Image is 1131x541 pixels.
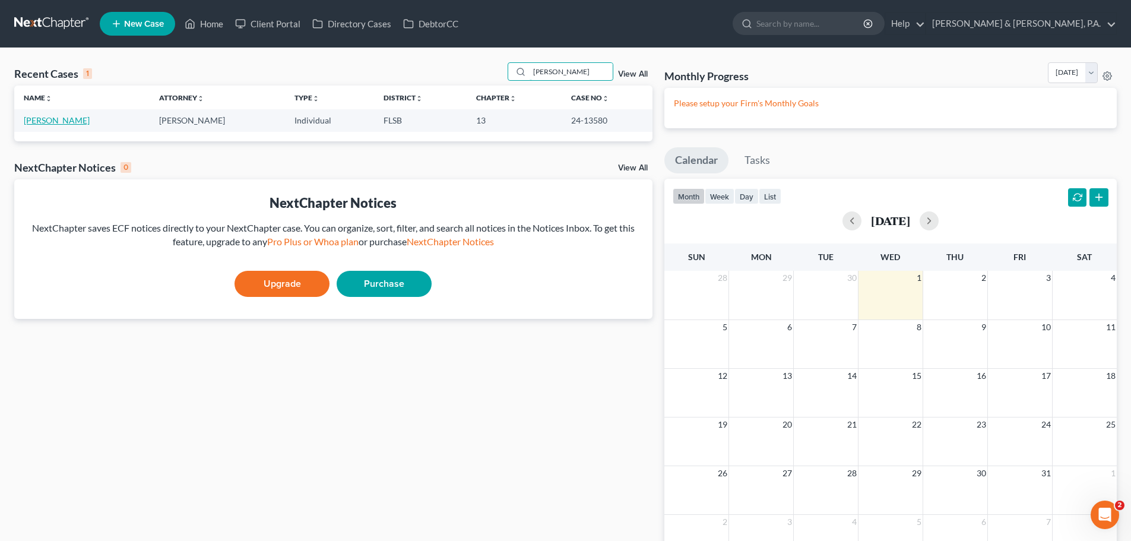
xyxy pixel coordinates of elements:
[1105,417,1117,432] span: 25
[179,13,229,34] a: Home
[1115,501,1124,510] span: 2
[24,222,643,249] div: NextChapter saves ECF notices directly to your NextChapter case. You can organize, sort, filter, ...
[562,109,652,131] td: 24-13580
[337,271,432,297] a: Purchase
[197,95,204,102] i: unfold_more
[24,93,52,102] a: Nameunfold_more
[1105,369,1117,383] span: 18
[786,320,793,334] span: 6
[374,109,467,131] td: FLSB
[83,68,92,79] div: 1
[1045,515,1052,529] span: 7
[911,466,923,480] span: 29
[45,95,52,102] i: unfold_more
[781,369,793,383] span: 13
[24,194,643,212] div: NextChapter Notices
[846,417,858,432] span: 21
[618,70,648,78] a: View All
[926,13,1116,34] a: [PERSON_NAME] & [PERSON_NAME], P.A.
[1110,466,1117,480] span: 1
[717,466,728,480] span: 26
[705,188,734,204] button: week
[975,369,987,383] span: 16
[717,369,728,383] span: 12
[717,417,728,432] span: 19
[688,252,705,262] span: Sun
[885,13,925,34] a: Help
[384,93,423,102] a: Districtunfold_more
[467,109,561,131] td: 13
[571,93,609,102] a: Case Nounfold_more
[121,162,131,173] div: 0
[664,147,728,173] a: Calendar
[407,236,494,247] a: NextChapter Notices
[734,188,759,204] button: day
[915,271,923,285] span: 1
[781,271,793,285] span: 29
[476,93,517,102] a: Chapterunfold_more
[851,515,858,529] span: 4
[602,95,609,102] i: unfold_more
[416,95,423,102] i: unfold_more
[975,417,987,432] span: 23
[980,271,987,285] span: 2
[14,67,92,81] div: Recent Cases
[1040,369,1052,383] span: 17
[980,320,987,334] span: 9
[781,466,793,480] span: 27
[846,466,858,480] span: 28
[159,93,204,102] a: Attorneyunfold_more
[1045,271,1052,285] span: 3
[756,12,865,34] input: Search by name...
[1040,466,1052,480] span: 31
[781,417,793,432] span: 20
[851,320,858,334] span: 7
[1013,252,1026,262] span: Fri
[312,95,319,102] i: unfold_more
[871,214,910,227] h2: [DATE]
[721,515,728,529] span: 2
[915,515,923,529] span: 5
[285,109,374,131] td: Individual
[673,188,705,204] button: month
[880,252,900,262] span: Wed
[734,147,781,173] a: Tasks
[294,93,319,102] a: Typeunfold_more
[24,115,90,125] a: [PERSON_NAME]
[818,252,834,262] span: Tue
[1105,320,1117,334] span: 11
[674,97,1107,109] p: Please setup your Firm's Monthly Goals
[14,160,131,175] div: NextChapter Notices
[946,252,964,262] span: Thu
[664,69,749,83] h3: Monthly Progress
[618,164,648,172] a: View All
[975,466,987,480] span: 30
[124,20,164,29] span: New Case
[229,13,306,34] a: Client Portal
[717,271,728,285] span: 28
[846,271,858,285] span: 30
[267,236,359,247] a: Pro Plus or Whoa plan
[1040,417,1052,432] span: 24
[397,13,464,34] a: DebtorCC
[759,188,781,204] button: list
[150,109,285,131] td: [PERSON_NAME]
[751,252,772,262] span: Mon
[1077,252,1092,262] span: Sat
[980,515,987,529] span: 6
[509,95,517,102] i: unfold_more
[1040,320,1052,334] span: 10
[1110,271,1117,285] span: 4
[911,417,923,432] span: 22
[1091,501,1119,529] iframe: Intercom live chat
[530,63,613,80] input: Search by name...
[306,13,397,34] a: Directory Cases
[846,369,858,383] span: 14
[911,369,923,383] span: 15
[915,320,923,334] span: 8
[721,320,728,334] span: 5
[786,515,793,529] span: 3
[235,271,330,297] a: Upgrade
